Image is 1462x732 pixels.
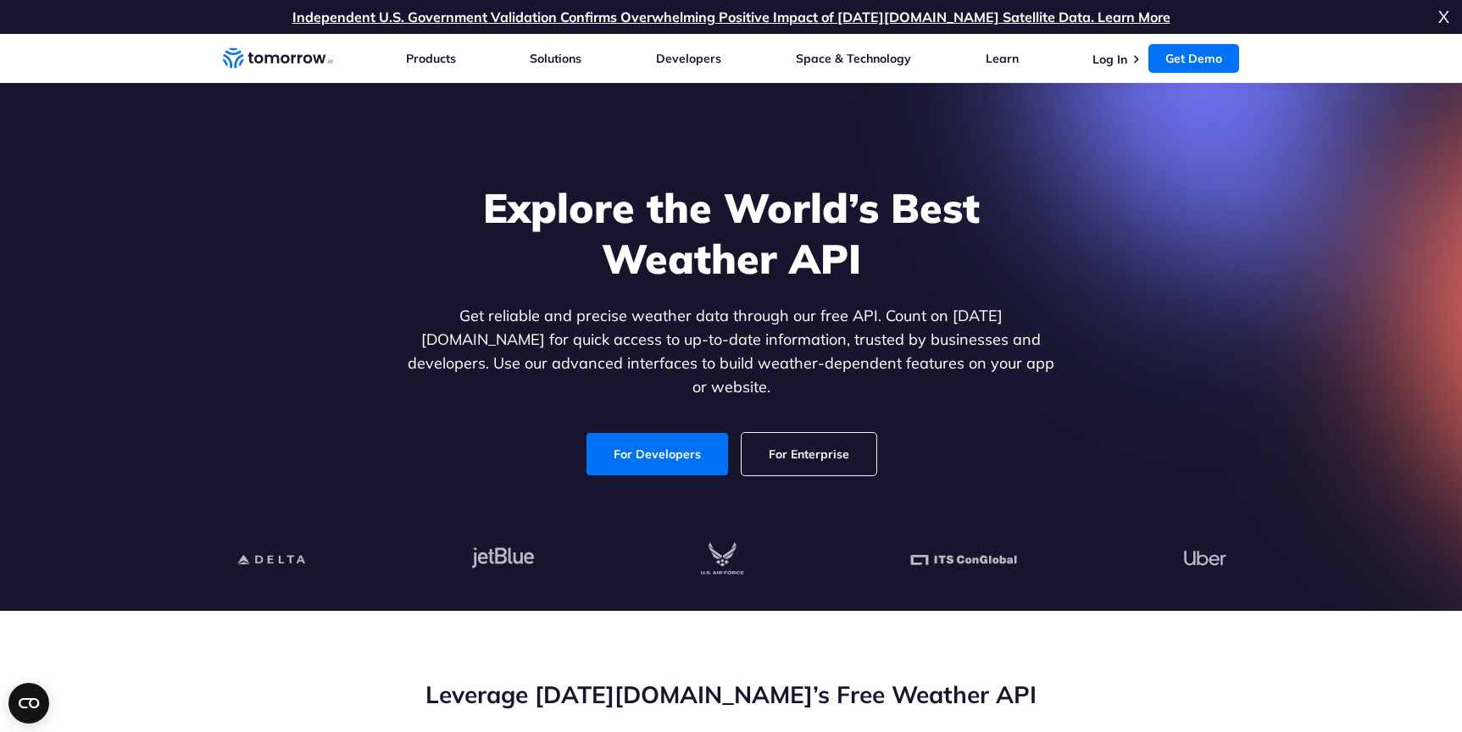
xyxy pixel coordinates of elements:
p: Get reliable and precise weather data through our free API. Count on [DATE][DOMAIN_NAME] for quic... [404,304,1059,399]
a: Space & Technology [796,51,911,66]
a: Developers [656,51,721,66]
a: Independent U.S. Government Validation Confirms Overwhelming Positive Impact of [DATE][DOMAIN_NAM... [292,8,1170,25]
h1: Explore the World’s Best Weather API [404,182,1059,284]
a: Learn [986,51,1019,66]
a: Products [406,51,456,66]
a: Log In [1092,52,1127,67]
a: For Enterprise [742,433,876,475]
a: Home link [223,46,333,71]
a: For Developers [586,433,728,475]
h2: Leverage [DATE][DOMAIN_NAME]’s Free Weather API [223,679,1240,711]
a: Solutions [530,51,581,66]
a: Get Demo [1148,44,1239,73]
button: Open CMP widget [8,683,49,724]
